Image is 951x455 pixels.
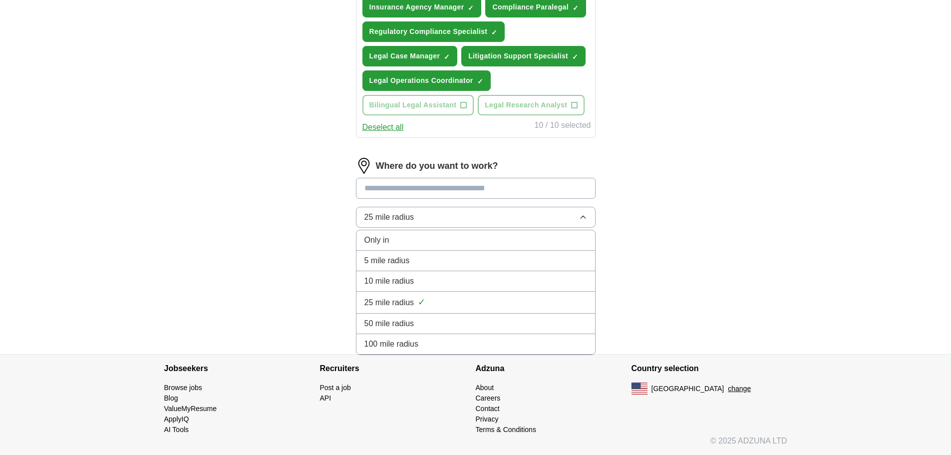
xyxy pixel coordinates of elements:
[362,95,474,115] button: Bilingual Legal Assistant
[478,95,585,115] button: Legal Research Analyst
[476,426,536,434] a: Terms & Conditions
[632,355,787,383] h4: Country selection
[468,51,568,61] span: Litigation Support Specialist
[364,338,419,350] span: 100 mile radius
[362,21,505,42] button: Regulatory Compliance Specialist✓
[468,4,474,12] span: ✓
[476,394,501,402] a: Careers
[476,415,499,423] a: Privacy
[320,394,331,402] a: API
[156,435,795,455] div: © 2025 ADZUNA LTD
[369,75,473,86] span: Legal Operations Coordinator
[164,394,178,402] a: Blog
[356,158,372,174] img: location.png
[364,211,414,223] span: 25 mile radius
[485,100,567,110] span: Legal Research Analyst
[476,405,500,413] a: Contact
[164,384,202,392] a: Browse jobs
[364,255,410,267] span: 5 mile radius
[164,405,217,413] a: ValueMyResume
[376,159,498,173] label: Where do you want to work?
[364,275,414,287] span: 10 mile radius
[444,53,450,61] span: ✓
[651,384,724,394] span: [GEOGRAPHIC_DATA]
[728,384,751,394] button: change
[320,384,351,392] a: Post a job
[477,77,483,85] span: ✓
[461,46,586,66] button: Litigation Support Specialist✓
[164,415,189,423] a: ApplyIQ
[369,2,464,12] span: Insurance Agency Manager
[476,384,494,392] a: About
[362,70,491,91] button: Legal Operations Coordinator✓
[572,53,578,61] span: ✓
[164,426,189,434] a: AI Tools
[369,100,457,110] span: Bilingual Legal Assistant
[362,121,404,133] button: Deselect all
[573,4,579,12] span: ✓
[491,28,497,36] span: ✓
[369,51,440,61] span: Legal Case Manager
[364,234,389,246] span: Only in
[632,383,647,395] img: US flag
[535,119,591,133] div: 10 / 10 selected
[369,26,488,37] span: Regulatory Compliance Specialist
[362,46,458,66] button: Legal Case Manager✓
[492,2,569,12] span: Compliance Paralegal
[364,318,414,330] span: 50 mile radius
[356,207,596,228] button: 25 mile radius
[364,297,414,309] span: 25 mile radius
[418,296,425,309] span: ✓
